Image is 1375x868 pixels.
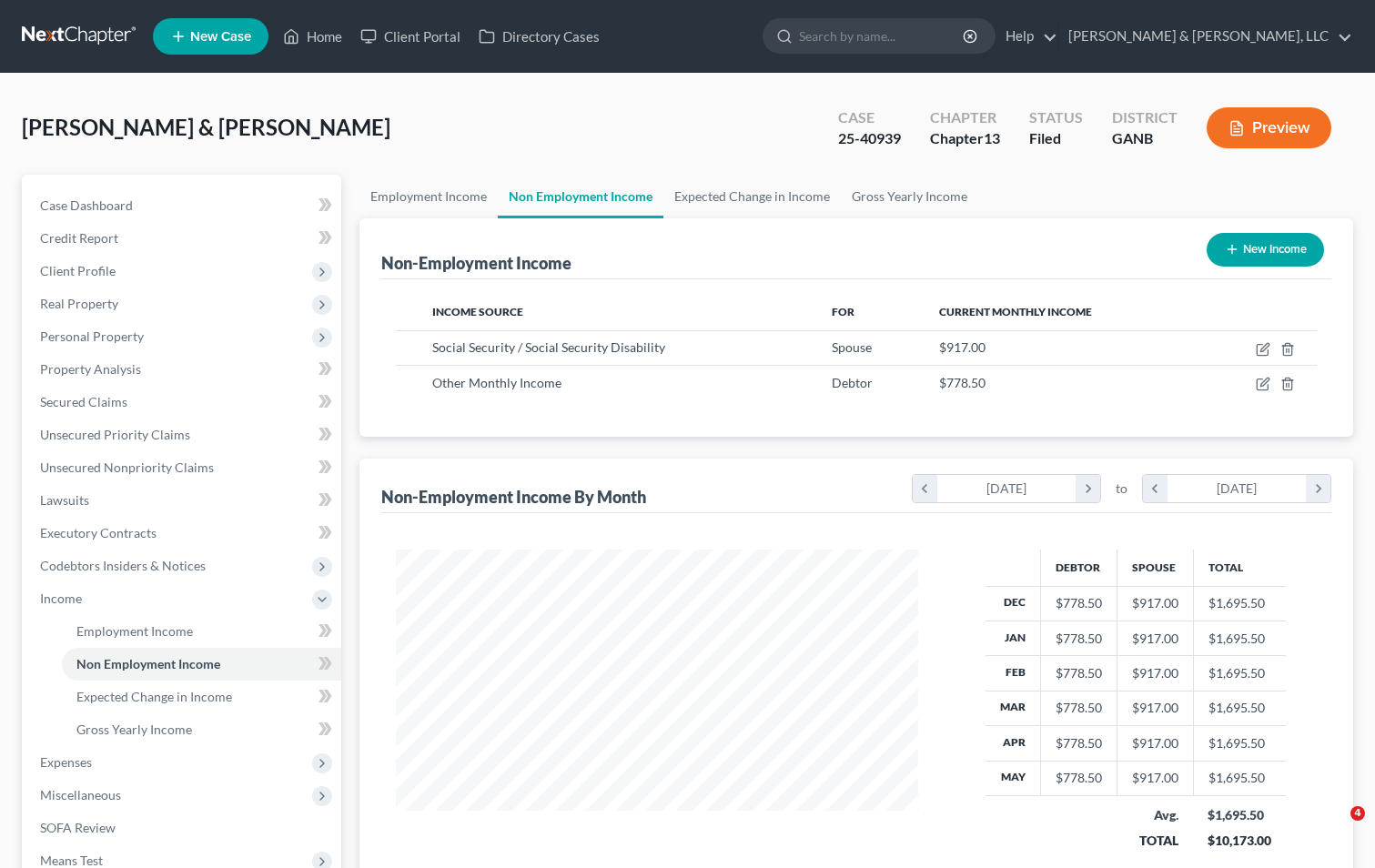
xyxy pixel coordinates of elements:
[1143,475,1168,502] i: chevron_left
[40,361,141,377] span: Property Analysis
[1132,699,1178,717] div: $917.00
[1193,621,1286,655] td: $1,695.50
[939,375,986,390] span: $778.50
[76,623,193,639] span: Employment Income
[381,252,571,274] div: Non-Employment Income
[432,305,523,318] span: Income Source
[1132,594,1178,612] div: $917.00
[1208,806,1271,824] div: $1,695.50
[76,689,232,704] span: Expected Change in Income
[930,107,1000,128] div: Chapter
[498,175,663,218] a: Non Employment Income
[1056,699,1102,717] div: $778.50
[1056,594,1102,612] div: $778.50
[40,787,121,802] span: Miscellaneous
[432,339,665,355] span: Social Security / Social Security Disability
[1350,806,1365,821] span: 4
[40,230,118,246] span: Credit Report
[1112,107,1178,128] div: District
[25,517,341,550] a: Executory Contracts
[1193,586,1286,621] td: $1,695.50
[1056,769,1102,787] div: $778.50
[663,175,841,218] a: Expected Change in Income
[40,525,157,540] span: Executory Contracts
[25,484,341,517] a: Lawsuits
[25,189,341,222] a: Case Dashboard
[996,20,1057,53] a: Help
[62,648,341,681] a: Non Employment Income
[40,394,127,409] span: Secured Claims
[1306,475,1330,502] i: chevron_right
[986,726,1041,761] th: Apr
[274,20,351,53] a: Home
[986,621,1041,655] th: Jan
[25,419,341,451] a: Unsecured Priority Claims
[832,339,872,355] span: Spouse
[838,128,901,149] div: 25-40939
[937,475,1077,502] div: [DATE]
[470,20,609,53] a: Directory Cases
[40,197,133,213] span: Case Dashboard
[1131,832,1178,850] div: TOTAL
[62,713,341,746] a: Gross Yearly Income
[986,691,1041,725] th: Mar
[40,328,144,344] span: Personal Property
[351,20,470,53] a: Client Portal
[359,175,498,218] a: Employment Income
[40,853,103,868] span: Means Test
[1193,761,1286,795] td: $1,695.50
[1193,656,1286,691] td: $1,695.50
[76,656,220,671] span: Non Employment Income
[40,263,116,278] span: Client Profile
[190,30,251,44] span: New Case
[1056,664,1102,682] div: $778.50
[1132,769,1178,787] div: $917.00
[1132,734,1178,752] div: $917.00
[25,386,341,419] a: Secured Claims
[930,128,1000,149] div: Chapter
[832,305,854,318] span: For
[76,722,192,737] span: Gross Yearly Income
[40,492,89,508] span: Lawsuits
[1132,664,1178,682] div: $917.00
[40,754,92,770] span: Expenses
[1029,128,1083,149] div: Filed
[1112,128,1178,149] div: GANB
[1056,734,1102,752] div: $778.50
[1132,630,1178,648] div: $917.00
[62,615,341,648] a: Employment Income
[381,486,646,508] div: Non-Employment Income By Month
[1193,691,1286,725] td: $1,695.50
[838,107,901,128] div: Case
[25,812,341,844] a: SOFA Review
[832,375,873,390] span: Debtor
[1056,630,1102,648] div: $778.50
[939,305,1092,318] span: Current Monthly Income
[1116,479,1127,498] span: to
[1076,475,1100,502] i: chevron_right
[22,114,390,140] span: [PERSON_NAME] & [PERSON_NAME]
[1059,20,1352,53] a: [PERSON_NAME] & [PERSON_NAME], LLC
[40,296,118,311] span: Real Property
[986,656,1041,691] th: Feb
[1313,806,1357,850] iframe: Intercom live chat
[913,475,937,502] i: chevron_left
[1040,550,1117,586] th: Debtor
[1208,832,1271,850] div: $10,173.00
[1131,806,1178,824] div: Avg.
[40,459,214,475] span: Unsecured Nonpriority Claims
[984,129,1000,146] span: 13
[25,451,341,484] a: Unsecured Nonpriority Claims
[40,558,206,573] span: Codebtors Insiders & Notices
[1117,550,1193,586] th: Spouse
[1207,107,1331,148] button: Preview
[40,427,190,442] span: Unsecured Priority Claims
[62,681,341,713] a: Expected Change in Income
[1168,475,1307,502] div: [DATE]
[1193,550,1286,586] th: Total
[986,761,1041,795] th: May
[1029,107,1083,128] div: Status
[25,222,341,255] a: Credit Report
[939,339,986,355] span: $917.00
[841,175,978,218] a: Gross Yearly Income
